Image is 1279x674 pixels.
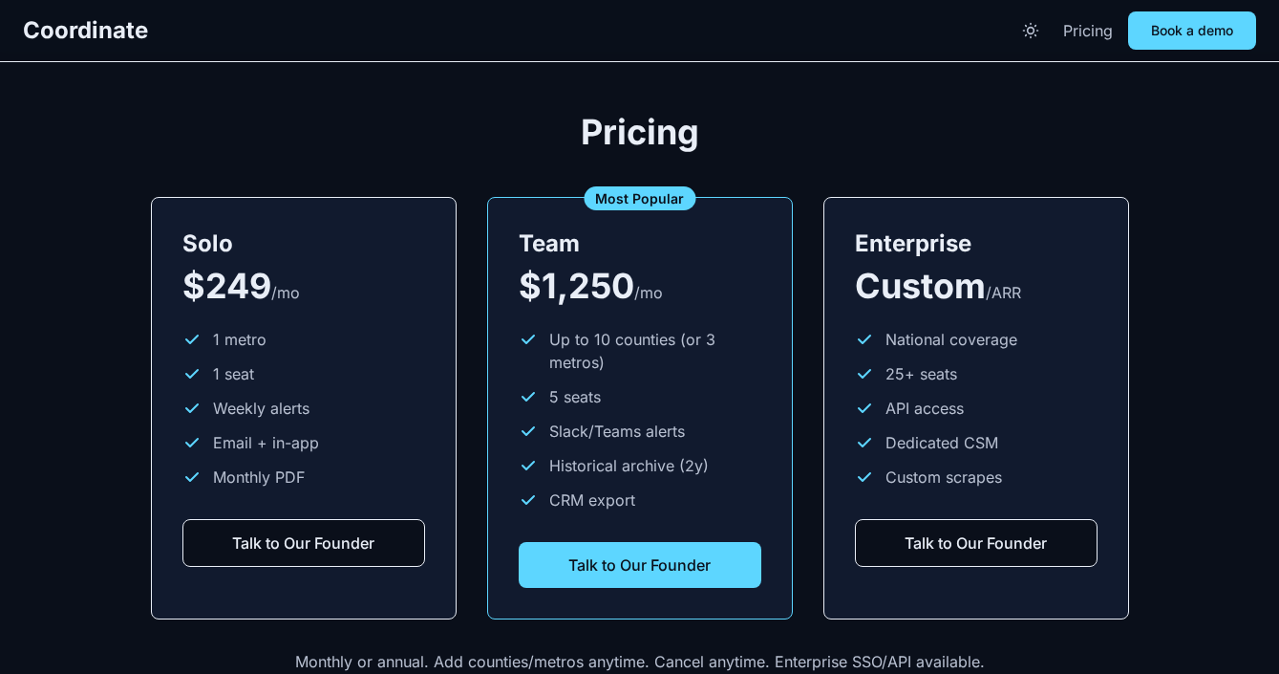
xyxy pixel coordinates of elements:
span: /ARR [986,283,1021,302]
button: Talk to Our Founder [182,519,425,567]
span: /mo [634,283,663,302]
h3: Team [519,228,761,259]
span: CRM export [549,489,635,511]
span: Custom scrapes [885,466,1002,489]
button: Toggle theme [1013,13,1048,48]
h3: Solo [182,228,425,259]
span: API access [885,397,964,420]
h3: Enterprise [855,228,1098,259]
a: Pricing [1063,19,1113,42]
p: Monthly or annual. Add counties/metros anytime. Cancel anytime. Enterprise SSO/API available. [46,650,1233,673]
span: Email + in-app [213,431,319,454]
span: Slack/Teams alerts [549,420,685,443]
span: 5 seats [549,385,601,408]
button: Book a demo [1128,11,1256,50]
span: 1 seat [213,362,254,385]
span: $249 [182,265,271,307]
span: Monthly PDF [213,466,305,489]
span: Historical archive (2y) [549,454,709,477]
span: $1,250 [519,265,634,307]
span: 1 metro [213,328,266,351]
span: Most Popular [584,186,695,210]
button: Talk to Our Founder [519,542,761,588]
button: Talk to Our Founder [855,519,1098,567]
span: Weekly alerts [213,397,309,420]
h2: Pricing [46,113,1233,151]
span: Dedicated CSM [885,431,998,454]
span: National coverage [885,328,1017,351]
span: /mo [271,283,300,302]
span: 25+ seats [885,362,957,385]
span: Up to 10 counties (or 3 metros) [549,328,761,374]
a: Coordinate [23,15,148,46]
span: Custom [855,265,986,307]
